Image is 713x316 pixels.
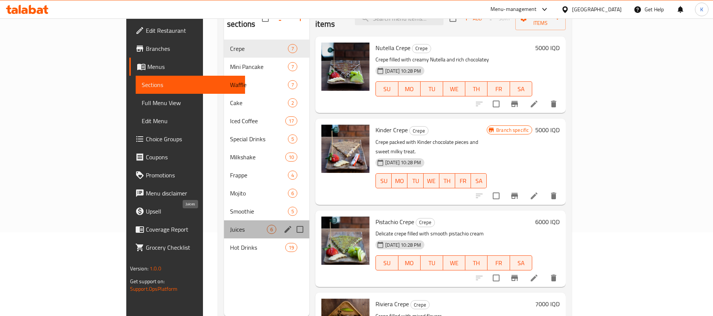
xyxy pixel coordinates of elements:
a: Edit menu item [530,99,539,108]
button: Branch-specific-item [506,187,524,205]
span: FR [490,84,507,95]
a: Edit menu item [530,191,539,200]
span: Coupons [146,153,239,162]
a: Choice Groups [129,130,245,148]
span: Crepe [416,218,434,227]
p: Crepe filled with creamy Nutella and rich chocolatey [375,55,532,64]
div: items [288,80,297,89]
div: Crepe [412,44,431,53]
span: 5 [288,136,297,143]
span: Select to update [488,96,504,112]
button: TU [407,173,423,188]
span: TU [424,84,440,95]
span: Iced Coffee [230,116,285,125]
span: WE [446,258,462,269]
div: Juices6edit [224,220,309,238]
span: Riviera Crepe [375,298,409,310]
button: SA [471,173,487,188]
button: SU [375,255,398,270]
a: Support.OpsPlatform [130,284,178,294]
a: Full Menu View [136,94,245,112]
div: Mini Pancake7 [224,58,309,76]
a: Coupons [129,148,245,166]
nav: Menu sections [224,37,309,260]
span: Menus [147,62,239,71]
a: Menus [129,58,245,76]
button: SA [510,255,532,270]
span: Branches [146,44,239,53]
p: Delicate crepe filled with smooth pistachio cream [375,229,532,238]
img: Pistachio Crepe [321,217,369,265]
button: TH [465,255,487,270]
span: Juices [230,225,267,234]
button: Branch-specific-item [506,269,524,287]
span: SU [379,258,395,269]
span: [DATE] 10:28 PM [382,241,424,249]
span: SU [379,84,395,95]
span: WE [427,176,436,186]
button: FR [487,255,510,270]
button: TH [439,173,455,188]
button: FR [487,81,510,96]
span: Special Drinks [230,134,288,143]
span: SA [474,176,484,186]
div: Crepe [409,126,428,135]
span: Milkshake [230,153,285,162]
span: Crepe [230,44,288,53]
span: TH [468,258,484,269]
span: Promotions [146,171,239,180]
div: items [288,134,297,143]
span: MO [401,84,418,95]
span: TH [442,176,452,186]
span: Menu disclaimer [146,189,239,198]
span: SA [513,84,529,95]
h6: 5000 IQD [535,43,560,53]
button: FR [455,173,471,188]
a: Edit Restaurant [129,21,245,40]
span: 7 [288,81,297,89]
img: Nutella Crepe [321,43,369,91]
span: Pistachio Crepe [375,216,414,227]
span: WE [446,84,462,95]
span: Select to update [488,270,504,286]
button: TU [421,255,443,270]
button: MO [392,173,407,188]
span: Full Menu View [142,98,239,107]
span: 6 [288,190,297,197]
p: Crepe packed with Kinder chocolate pieces and sweet milky treat. [375,137,487,156]
button: SA [510,81,532,96]
div: Waffle [230,80,288,89]
div: Frappe4 [224,166,309,184]
button: delete [545,187,563,205]
span: Select to update [488,188,504,204]
span: Crepe [412,44,431,53]
h6: 6000 IQD [535,217,560,227]
div: Milkshake10 [224,148,309,166]
a: Sections [136,76,245,94]
button: MO [398,255,421,270]
span: Version: [130,264,148,273]
span: Frappe [230,171,288,180]
div: items [288,44,297,53]
span: FR [490,258,507,269]
span: 1.0.0 [150,264,161,273]
button: edit [282,224,294,235]
span: SU [379,176,389,186]
span: Choice Groups [146,134,239,143]
span: Hot Drinks [230,243,285,252]
span: TU [410,176,420,186]
button: WE [424,173,439,188]
span: Smoothie [230,207,288,216]
a: Grocery Checklist [129,238,245,256]
div: Cake [230,98,288,107]
div: items [267,225,276,234]
button: TU [421,81,443,96]
span: 5 [288,208,297,215]
span: MO [401,258,418,269]
span: Mojito [230,189,288,198]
